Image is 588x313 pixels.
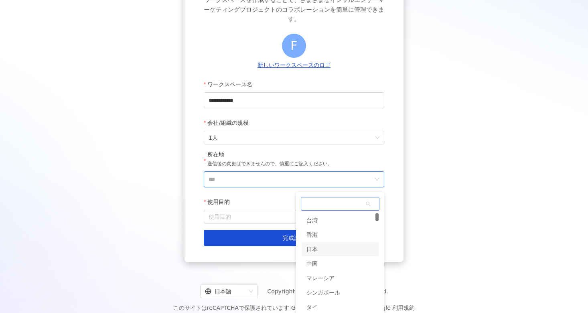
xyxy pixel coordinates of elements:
[302,285,379,300] div: シンガポール
[302,271,379,285] div: マレーシア
[375,177,379,182] span: down
[302,213,379,228] div: 台湾
[306,285,340,300] div: シンガポール
[204,92,384,108] input: ワークスペース名
[306,228,318,242] div: 香港
[302,242,379,256] div: 日本
[306,271,335,285] div: マレーシア
[371,305,415,311] a: Google 利用規約
[306,242,318,256] div: 日本
[306,213,318,228] div: 台湾
[302,228,379,242] div: 香港
[204,194,236,210] label: 使用目的
[289,305,291,311] span: |
[290,36,297,55] span: F
[204,230,384,246] button: 完成設立
[306,256,318,271] div: 中国
[283,235,305,241] span: 完成設立
[204,115,255,131] label: 会社/組織の規模
[209,131,379,144] span: 1人
[204,76,258,92] label: ワークスペース名
[268,287,388,296] span: Copyright © 2025 All Rights Reserved.
[205,285,246,298] div: 日本語
[173,303,415,313] span: このサイトはreCAPTCHAで保護されています
[207,151,333,159] div: 所在地
[291,305,369,311] a: Google プライバシーポリシー
[207,160,333,168] p: 送信後の変更はできませんので、慎重にご記入ください。
[255,61,333,70] button: 新しいワークスペースのロゴ
[302,256,379,271] div: 中国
